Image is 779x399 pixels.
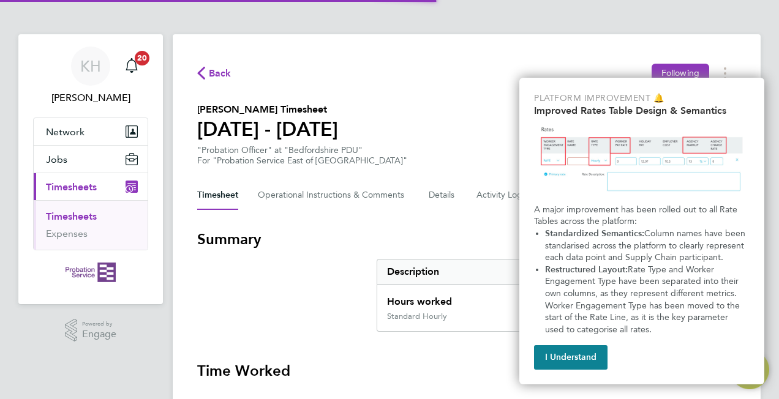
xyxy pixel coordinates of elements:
span: Jobs [46,154,67,165]
h3: Summary [197,229,736,249]
h3: Time Worked [197,361,736,381]
span: Following [661,67,699,78]
span: Back [209,66,231,81]
p: A major improvement has been rolled out to all Rate Tables across the platform: [534,204,750,228]
img: probationservice-logo-retina.png [66,263,115,282]
a: Go to account details [33,47,148,105]
div: Standard Hourly [387,311,447,321]
button: Activity Logs [476,181,528,210]
h2: [PERSON_NAME] Timesheet [197,102,338,117]
a: Go to home page [33,263,148,282]
button: Timesheets Menu [714,64,736,83]
span: 20 [135,51,149,65]
span: KH [80,58,101,74]
span: Powered by [82,319,116,329]
a: Timesheets [46,211,97,222]
strong: Restructured Layout: [545,264,628,275]
span: Timesheets [46,181,97,193]
p: Platform Improvement 🔔 [534,92,750,105]
span: Column names have been standarised across the platform to clearly represent each data point and S... [545,228,748,263]
nav: Main navigation [18,34,163,304]
a: Expenses [46,228,88,239]
div: Improved Rate Table Semantics [519,78,764,384]
strong: Standardized Semantics: [545,228,644,239]
div: For "Probation Service East of [GEOGRAPHIC_DATA]" [197,155,407,166]
span: Engage [82,329,116,340]
button: Details [429,181,457,210]
button: I Understand [534,345,608,370]
div: "Probation Officer" at "Bedfordshire PDU" [197,145,407,166]
h2: Improved Rates Table Design & Semantics [534,105,750,116]
button: Timesheet [197,181,238,210]
div: Description [377,259,646,284]
span: Rate Type and Worker Engagement Type have been separated into their own columns, as they represen... [545,264,742,335]
div: Summary [377,259,736,332]
div: Hours worked [377,285,646,311]
span: Katie Holsgrove [33,91,148,105]
h1: [DATE] - [DATE] [197,117,338,141]
span: Network [46,126,85,138]
img: Updated Rates Table Design & Semantics [534,121,750,199]
button: Operational Instructions & Comments [258,181,409,210]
